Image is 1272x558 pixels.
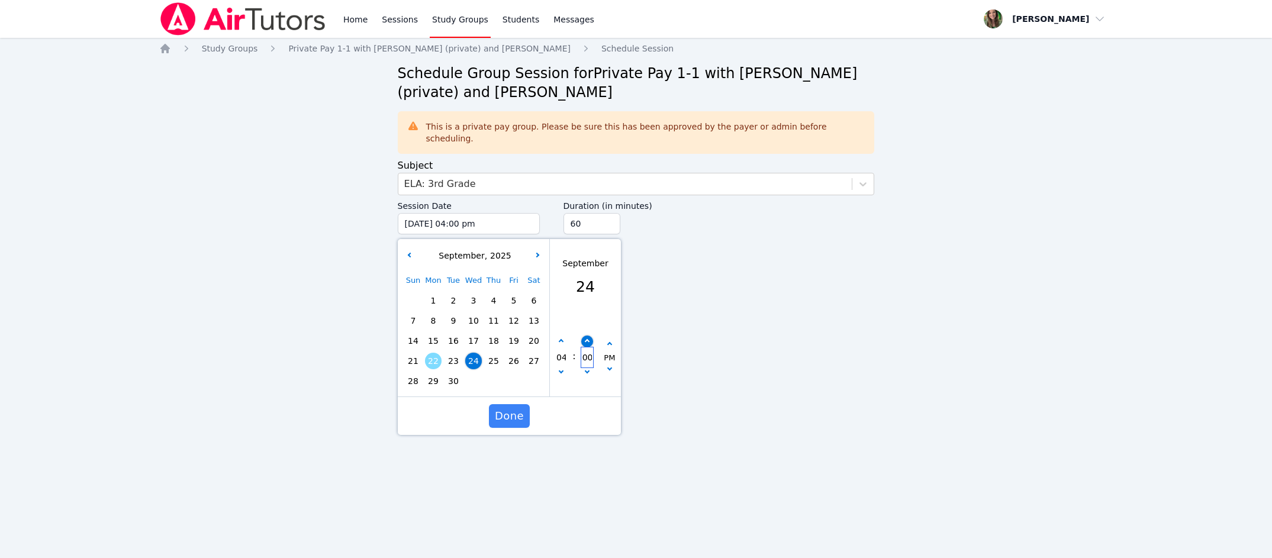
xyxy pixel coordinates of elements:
[563,195,875,213] label: Duration (in minutes)
[562,257,608,270] div: September
[494,408,523,424] span: Done
[445,353,462,369] span: 23
[445,333,462,349] span: 16
[403,351,423,371] div: Choose Sunday September 21 of 2025
[572,318,575,395] span: :
[524,311,544,331] div: Choose Saturday September 13 of 2025
[526,292,542,309] span: 6
[159,2,327,36] img: Air Tutors
[436,251,484,260] span: September
[445,373,462,389] span: 30
[484,270,504,291] div: Thu
[463,351,484,371] div: Choose Wednesday September 24 of 2025
[488,404,529,428] button: Done
[445,292,462,309] span: 2
[484,351,504,371] div: Choose Thursday September 25 of 2025
[443,311,463,331] div: Choose Tuesday September 09 of 2025
[524,351,544,371] div: Choose Saturday September 27 of 2025
[445,312,462,329] span: 9
[403,331,423,351] div: Choose Sunday September 14 of 2025
[202,44,258,53] span: Study Groups
[526,312,542,329] span: 13
[404,177,476,191] div: ELA: 3rd Grade
[465,353,482,369] span: 24
[524,270,544,291] div: Sat
[398,160,433,171] label: Subject
[505,292,522,309] span: 5
[485,333,502,349] span: 18
[484,291,504,311] div: Choose Thursday September 04 of 2025
[524,291,544,311] div: Choose Saturday September 06 of 2025
[423,311,443,331] div: Choose Monday September 08 of 2025
[504,331,524,351] div: Choose Friday September 19 of 2025
[443,331,463,351] div: Choose Tuesday September 16 of 2025
[403,270,423,291] div: Sun
[504,270,524,291] div: Fri
[484,371,504,391] div: Choose Thursday October 02 of 2025
[423,351,443,371] div: Choose Monday September 22 of 2025
[403,311,423,331] div: Choose Sunday September 07 of 2025
[505,353,522,369] span: 26
[159,43,1113,54] nav: Breadcrumb
[553,14,594,25] span: Messages
[463,270,484,291] div: Wed
[526,333,542,349] span: 20
[505,333,522,349] span: 19
[562,276,608,298] div: 24
[426,121,865,144] div: This is a private pay group. Please be sure this has been approved by the payer or admin before s...
[288,43,571,54] a: Private Pay 1-1 with [PERSON_NAME] (private) and [PERSON_NAME]
[504,371,524,391] div: Choose Friday October 03 of 2025
[601,43,674,54] a: Schedule Session
[465,312,482,329] span: 10
[524,331,544,351] div: Choose Saturday September 20 of 2025
[505,312,522,329] span: 12
[504,351,524,371] div: Choose Friday September 26 of 2025
[463,291,484,311] div: Choose Wednesday September 03 of 2025
[526,353,542,369] span: 27
[288,44,571,53] span: Private Pay 1-1 with [PERSON_NAME] (private) and [PERSON_NAME]
[485,312,502,329] span: 11
[405,333,421,349] span: 14
[484,331,504,351] div: Choose Thursday September 18 of 2025
[423,371,443,391] div: Choose Monday September 29 of 2025
[202,43,258,54] a: Study Groups
[425,312,442,329] span: 8
[504,291,524,311] div: Choose Friday September 05 of 2025
[436,250,511,262] div: ,
[463,371,484,391] div: Choose Wednesday October 01 of 2025
[425,373,442,389] span: 29
[487,251,511,260] span: 2025
[465,292,482,309] span: 3
[443,351,463,371] div: Choose Tuesday September 23 of 2025
[463,331,484,351] div: Choose Wednesday September 17 of 2025
[398,64,875,102] h2: Schedule Group Session for Private Pay 1-1 with [PERSON_NAME] (private) and [PERSON_NAME]
[524,371,544,391] div: Choose Saturday October 04 of 2025
[604,351,615,365] div: PM
[403,291,423,311] div: Choose Sunday August 31 of 2025
[601,44,674,53] span: Schedule Session
[405,353,421,369] span: 21
[423,291,443,311] div: Choose Monday September 01 of 2025
[484,311,504,331] div: Choose Thursday September 11 of 2025
[425,333,442,349] span: 15
[425,353,442,369] span: 22
[443,270,463,291] div: Tue
[425,292,442,309] span: 1
[403,371,423,391] div: Choose Sunday September 28 of 2025
[443,291,463,311] div: Choose Tuesday September 02 of 2025
[443,371,463,391] div: Choose Tuesday September 30 of 2025
[405,312,421,329] span: 7
[398,195,540,213] label: Session Date
[423,270,443,291] div: Mon
[423,331,443,351] div: Choose Monday September 15 of 2025
[504,311,524,331] div: Choose Friday September 12 of 2025
[485,353,502,369] span: 25
[463,311,484,331] div: Choose Wednesday September 10 of 2025
[405,373,421,389] span: 28
[485,292,502,309] span: 4
[465,333,482,349] span: 17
